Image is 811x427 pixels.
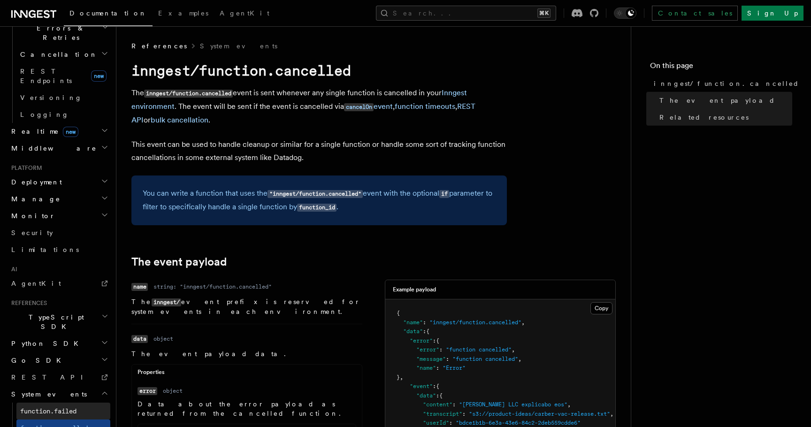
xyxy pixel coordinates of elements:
[8,389,87,399] span: System events
[344,102,393,111] a: cancelOnevent
[8,207,110,224] button: Monitor
[456,419,581,426] span: "bdce1b1b-6e3a-43e6-84c2-2deb559cdde6"
[400,374,403,381] span: ,
[439,392,443,399] span: {
[537,8,551,18] kbd: ⌘K
[144,90,233,98] code: inngest/function.cancelled
[567,401,571,408] span: ,
[344,103,374,111] code: cancelOn
[512,346,515,353] span: ,
[8,127,78,136] span: Realtime
[158,9,208,17] span: Examples
[452,356,518,362] span: "function cancelled"
[8,299,47,307] span: References
[8,211,55,221] span: Monitor
[200,41,277,51] a: System events
[416,356,446,362] span: "message"
[439,190,449,198] code: if
[433,383,436,389] span: :
[268,190,363,198] code: "inngest/function.cancelled"
[416,392,436,399] span: "data"
[449,419,452,426] span: :
[436,365,439,371] span: :
[656,92,792,109] a: The event payload
[393,286,436,293] h3: Example payload
[16,403,110,419] a: function.failed
[11,280,61,287] span: AgentKit
[11,229,53,236] span: Security
[131,335,148,343] code: data
[423,419,449,426] span: "userId"
[8,174,110,191] button: Deployment
[20,68,72,84] span: REST Endpoints
[439,346,443,353] span: :
[151,115,208,124] a: bulk cancellation
[518,356,521,362] span: ,
[397,374,400,381] span: }
[8,369,110,386] a: REST API
[652,6,738,21] a: Contact sales
[590,302,612,314] button: Copy
[297,204,337,212] code: function_id
[11,374,91,381] span: REST API
[403,328,423,335] span: "data"
[521,319,525,326] span: ,
[443,365,466,371] span: "Error"
[16,23,102,42] span: Errors & Retries
[8,191,110,207] button: Manage
[403,319,423,326] span: "name"
[423,319,426,326] span: :
[446,346,512,353] span: "function cancelled"
[16,20,110,46] button: Errors & Retries
[8,224,110,241] a: Security
[410,337,433,344] span: "error"
[659,96,775,105] span: The event payload
[131,297,362,316] p: The event prefix is reserved for system events in each environment.
[214,3,275,25] a: AgentKit
[8,123,110,140] button: Realtimenew
[8,335,110,352] button: Python SDK
[423,401,452,408] span: "content"
[614,8,636,19] button: Toggle dark mode
[397,310,400,316] span: {
[153,283,272,290] dd: string: "inngest/function.cancelled"
[8,241,110,258] a: Limitations
[16,50,98,59] span: Cancellation
[8,275,110,292] a: AgentKit
[91,70,107,82] span: new
[610,411,613,417] span: ,
[138,399,356,418] p: Data about the error payload as returned from the cancelled function.
[11,246,79,253] span: Limitations
[220,9,269,17] span: AgentKit
[20,407,77,415] span: function.failed
[8,313,101,331] span: TypeScript SDK
[650,60,792,75] h4: On this page
[446,356,449,362] span: :
[423,411,462,417] span: "transcript"
[143,187,496,214] p: You can write a function that uses the event with the optional parameter to filter to specificall...
[8,352,110,369] button: Go SDK
[131,41,187,51] span: References
[656,109,792,126] a: Related resources
[376,6,556,21] button: Search...⌘K
[429,319,521,326] span: "inngest/function.cancelled"
[426,328,429,335] span: {
[138,387,157,395] code: error
[20,111,69,118] span: Logging
[654,79,799,88] span: inngest/function.cancelled
[8,164,42,172] span: Platform
[8,309,110,335] button: TypeScript SDK
[410,383,433,389] span: "event"
[416,346,439,353] span: "error"
[153,335,173,343] dd: object
[131,255,227,268] a: The event payload
[132,368,362,380] div: Properties
[16,106,110,123] a: Logging
[436,383,439,389] span: {
[64,3,153,26] a: Documentation
[8,386,110,403] button: System events
[650,75,792,92] a: inngest/function.cancelled
[152,298,181,306] code: inngest/
[63,127,78,137] span: new
[16,63,110,89] a: REST Endpointsnew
